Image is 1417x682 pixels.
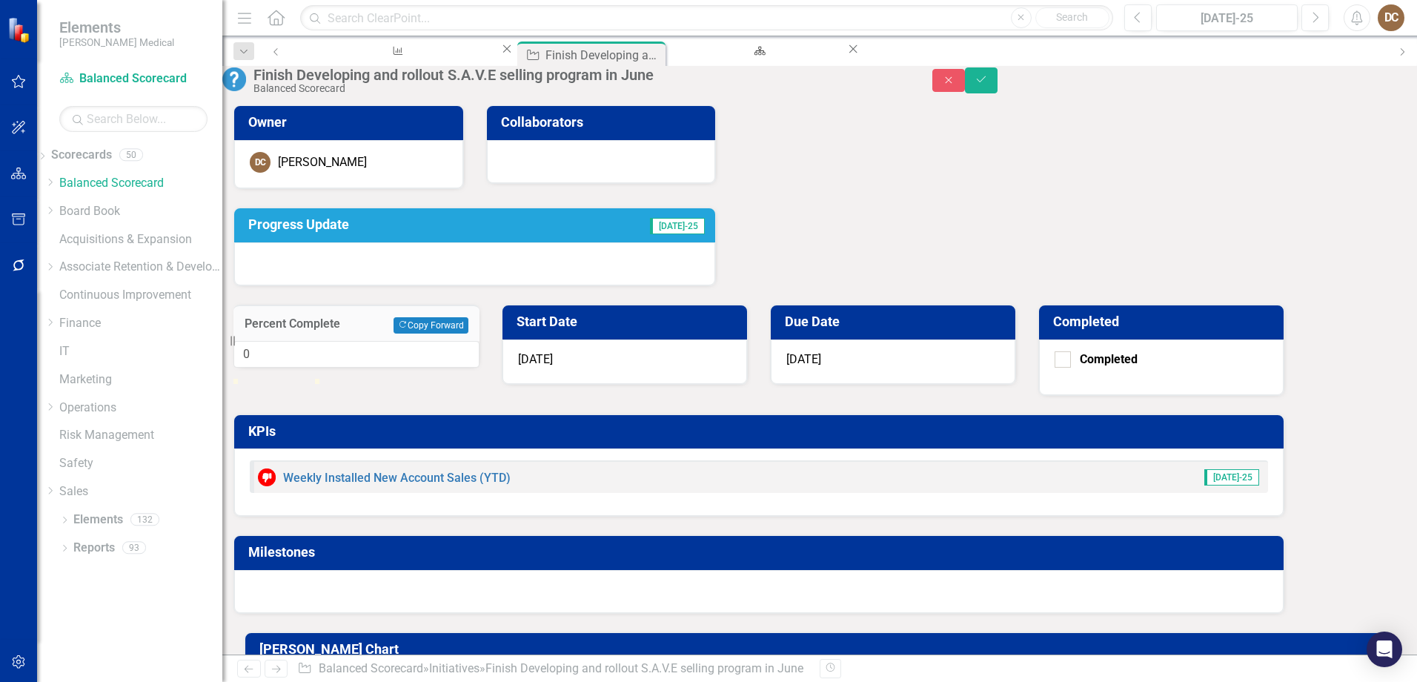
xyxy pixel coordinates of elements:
[545,46,662,64] div: Finish Developing and rollout S.A.V.E selling program in June
[650,218,705,234] span: [DATE]-25
[394,317,468,334] button: Copy Forward
[59,175,222,192] a: Balanced Scorecard
[248,115,454,130] h3: Owner
[59,315,222,332] a: Finance
[59,19,174,36] span: Elements
[59,36,174,48] small: [PERSON_NAME] Medical
[51,147,112,164] a: Scorecards
[7,17,33,43] img: ClearPoint Strategy
[59,455,222,472] a: Safety
[130,514,159,526] div: 132
[59,70,208,87] a: Balanced Scorecard
[59,231,222,248] a: Acquisitions & Expansion
[73,540,115,557] a: Reports
[1161,10,1292,27] div: [DATE]-25
[501,115,707,130] h3: Collaborators
[259,642,1385,657] h3: [PERSON_NAME] Chart
[59,343,222,360] a: IT
[248,545,1275,560] h3: Milestones
[1378,4,1404,31] button: DC
[1204,469,1259,486] span: [DATE]-25
[59,106,208,132] input: Search Below...
[517,314,738,329] h3: Start Date
[1035,7,1109,28] button: Search
[1367,632,1402,667] div: Open Intercom Messenger
[1080,351,1138,368] div: Completed
[429,661,479,675] a: Initiatives
[122,542,146,554] div: 93
[297,661,809,678] div: » »
[59,427,222,444] a: Risk Management
[1156,4,1298,31] button: [DATE]-25
[278,154,367,171] div: [PERSON_NAME]
[59,287,222,304] a: Continuous Improvement
[59,203,222,220] a: Board Book
[1056,11,1088,23] span: Search
[283,471,511,485] a: Weekly Installed New Account Sales (YTD)
[785,314,1006,329] h3: Due Date
[668,42,846,60] a: Balanced Scorecard Welcome Page
[786,352,821,366] span: [DATE]
[248,424,1275,439] h3: KPIs
[253,67,903,83] div: Finish Developing and rollout S.A.V.E selling program in June
[1053,314,1275,329] h3: Completed
[73,512,123,529] a: Elements
[253,83,903,94] div: Balanced Scorecard
[250,152,271,173] div: DC
[59,483,222,500] a: Sales
[300,5,1113,31] input: Search ClearPoint...
[245,317,370,331] h3: Percent Complete
[248,217,542,232] h3: Progress Update
[291,42,500,60] a: Weekly Installed New Account Sales (YTD)
[59,400,222,417] a: Operations
[319,661,423,675] a: Balanced Scorecard
[222,67,246,91] img: No Information
[59,259,222,276] a: Associate Retention & Development
[485,661,803,675] div: Finish Developing and rollout S.A.V.E selling program in June
[119,149,143,162] div: 50
[518,352,553,366] span: [DATE]
[59,371,222,388] a: Marketing
[258,469,276,486] img: Below Target
[305,56,486,74] div: Weekly Installed New Account Sales (YTD)
[682,56,832,74] div: Balanced Scorecard Welcome Page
